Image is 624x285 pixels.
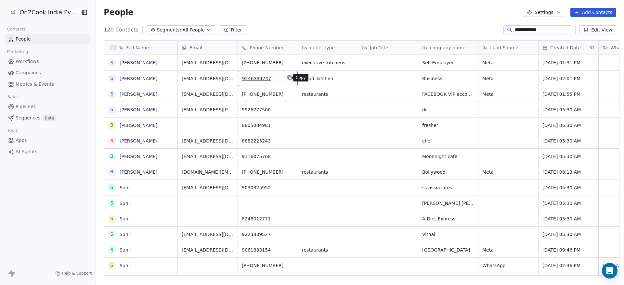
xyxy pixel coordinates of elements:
span: [EMAIL_ADDRESS][DOMAIN_NAME] [182,153,234,160]
span: Beta [43,115,56,121]
span: Marketing [4,47,31,56]
span: People [104,7,133,17]
span: restaurants [302,169,354,175]
a: SequencesBeta [5,113,90,123]
span: Moonnight cafe [422,153,474,160]
div: Lead Source [478,41,538,55]
span: 9223339527 [242,231,294,238]
a: [PERSON_NAME] [120,169,157,175]
div: Email [178,41,238,55]
a: [PERSON_NAME] [120,138,157,143]
span: People [16,36,31,43]
span: Meta [482,247,534,253]
a: [PERSON_NAME] [120,123,157,128]
a: People [5,34,90,44]
span: Meta [482,169,534,175]
div: S [110,59,113,66]
span: [EMAIL_ADDRESS][DOMAIN_NAME] [182,231,234,238]
div: B [110,153,114,160]
a: [PERSON_NAME] [120,92,157,97]
span: dc [422,106,474,113]
button: Edit View [579,25,616,34]
a: Sunil [120,263,131,268]
span: [EMAIL_ADDRESS][DOMAIN_NAME] [182,247,234,253]
span: A-Diet Express [422,216,474,222]
span: AI Agents [16,148,37,155]
span: [PHONE_NUMBER] [242,262,294,269]
span: [DATE] 02:36 PM [542,262,594,269]
span: Pipelines [16,103,36,110]
span: [EMAIL_ADDRESS][DOMAIN_NAME] [182,59,234,66]
span: Tools [5,126,20,135]
span: [EMAIL_ADDRESS][DOMAIN_NAME] [182,91,234,97]
span: 9030325952 [242,184,294,191]
a: Campaigns [5,68,90,78]
span: 9116075768 [242,153,294,160]
div: S [110,106,113,113]
div: S [110,262,113,269]
span: [DATE] 09:46 PM [542,247,594,253]
div: Created DateIST [539,41,598,55]
span: [EMAIL_ADDRESS][PERSON_NAME][DOMAIN_NAME] [182,106,234,113]
div: S [110,184,113,191]
span: chef [422,138,474,144]
span: [PHONE_NUMBER] [242,59,294,66]
span: outlet type [310,44,335,51]
span: [PHONE_NUMBER] [242,169,294,175]
span: Segments: [157,27,181,33]
span: Campaigns [16,69,41,76]
div: S [110,231,113,238]
a: Sunil [120,247,131,253]
span: 8248012771 [242,216,294,222]
div: company name [418,41,478,55]
span: Sequences [16,115,40,121]
img: on2cook%20logo-04%20copy.jpg [9,8,17,16]
span: 9926777500 [242,106,294,113]
span: executive_kitchens [302,59,354,66]
span: Full Name [126,44,149,51]
span: [DATE] 08:13 AM [542,169,594,175]
button: Add Contacts [570,8,616,17]
span: Meta [482,59,534,66]
div: R [110,168,113,175]
span: [DATE] 05:30 AM [542,106,594,113]
div: Full Name [104,41,177,55]
span: 8805084981 [242,122,294,129]
a: Apps [5,135,90,146]
span: [DOMAIN_NAME][EMAIL_ADDRESS][DOMAIN_NAME] [182,169,234,175]
span: Job Title [370,44,388,51]
span: [DATE] 02:01 PM [542,75,594,82]
a: [PERSON_NAME] [120,107,157,112]
span: [DATE] 05:30 AM [542,200,594,206]
span: Apps [16,137,27,144]
a: AI Agents [5,146,90,157]
a: Sunil [120,201,131,206]
span: Meta [482,91,534,97]
span: Bollywood [422,169,474,175]
div: Open Intercom Messenger [602,263,617,279]
a: Metrics & Events [5,79,90,90]
a: Sunil [120,185,131,190]
span: WhatsApp [482,262,534,269]
span: [DATE] 01:55 PM [542,91,594,97]
div: Job Title [358,41,418,55]
div: S [110,91,113,97]
a: [PERSON_NAME] [120,76,157,81]
span: Contacts [4,24,29,34]
button: Settings [523,8,565,17]
span: [DATE] 05:30 AM [542,153,594,160]
span: [DATE] 05:30 AM [542,138,594,144]
span: Workflows [16,58,39,65]
span: Help & Support [62,271,92,276]
span: [DATE] 05:30 AM [542,216,594,222]
span: [DATE] 05:30 AM [542,184,594,191]
span: [EMAIL_ADDRESS][DOMAIN_NAME] [182,184,234,191]
span: [PHONE_NUMBER] [242,91,294,97]
div: S [110,200,113,206]
span: [GEOGRAPHIC_DATA] [422,247,474,253]
a: Pipelines [5,101,90,112]
span: Created Date [550,44,580,51]
span: Email [189,44,202,51]
span: 9246334747 [242,75,282,82]
a: [PERSON_NAME] [120,60,157,65]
